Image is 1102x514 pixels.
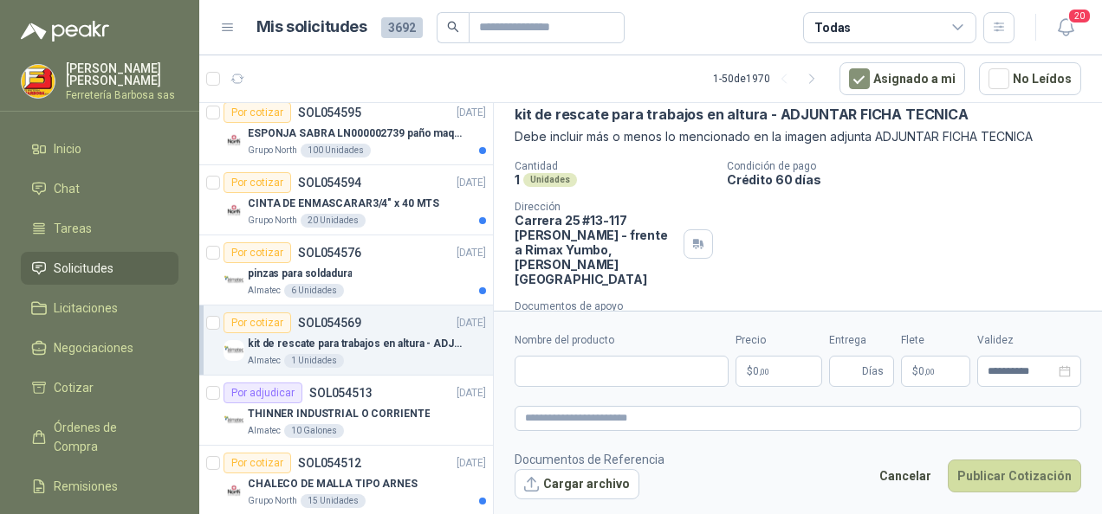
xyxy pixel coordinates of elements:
[912,366,918,376] span: $
[248,214,297,228] p: Grupo North
[248,125,463,142] p: ESPONJA SABRA LN000002739 paño maquina 3m 14cm x10 m
[248,476,418,492] p: CHALECO DE MALLA TIPO ARNES
[21,292,178,324] a: Licitaciones
[248,494,297,508] p: Grupo North
[298,177,361,189] p: SOL054594
[248,354,281,368] p: Almatec
[753,366,769,376] span: 0
[515,450,664,469] p: Documentos de Referencia
[21,411,178,463] a: Órdenes de Compra
[515,160,713,172] p: Cantidad
[21,172,178,205] a: Chat
[829,332,894,349] label: Entrega
[248,406,430,422] p: THINNER INDUSTRIAL O CORRIENTE
[199,95,493,165] a: Por cotizarSOL054595[DATE] Company LogoESPONJA SABRA LN000002739 paño maquina 3m 14cm x10 mGrupo ...
[515,300,1095,312] p: Documentos de apoyo
[224,382,302,403] div: Por adjudicar
[1067,8,1092,24] span: 20
[298,317,361,329] p: SOL054569
[54,477,118,496] span: Remisiones
[54,179,80,198] span: Chat
[457,385,486,402] p: [DATE]
[523,173,577,187] div: Unidades
[713,65,826,93] div: 1 - 50 de 1970
[457,455,486,472] p: [DATE]
[224,102,291,123] div: Por cotizar
[199,235,493,305] a: Por cotizarSOL054576[DATE] Company Logopinzas para soldaduraAlmatec6 Unidades
[224,172,291,193] div: Por cotizar
[21,212,178,245] a: Tareas
[977,332,1081,349] label: Validez
[814,18,851,37] div: Todas
[736,332,822,349] label: Precio
[298,457,361,469] p: SOL054512
[199,165,493,235] a: Por cotizarSOL054594[DATE] Company LogoCINTA DE ENMASCARAR3/4" x 40 MTSGrupo North20 Unidades
[515,469,639,500] button: Cargar archivo
[301,214,366,228] div: 20 Unidades
[515,106,969,124] p: kit de rescate para trabajos en altura - ADJUNTAR FICHA TECNICA
[224,453,291,473] div: Por cotizar
[759,367,769,376] span: ,00
[284,354,344,368] div: 1 Unidades
[21,21,109,42] img: Logo peakr
[727,160,1095,172] p: Condición de pago
[248,196,439,212] p: CINTA DE ENMASCARAR3/4" x 40 MTS
[309,387,373,399] p: SOL054513
[457,175,486,191] p: [DATE]
[224,312,291,333] div: Por cotizar
[948,459,1081,492] button: Publicar Cotización
[54,299,118,318] span: Licitaciones
[54,259,113,278] span: Solicitudes
[839,62,965,95] button: Asignado a mi
[54,418,162,456] span: Órdenes de Compra
[284,424,344,438] div: 10 Galones
[918,366,935,376] span: 0
[199,305,493,376] a: Por cotizarSOL054569[DATE] Company Logokit de rescate para trabajos en altura - ADJUNTAR FICHA TE...
[54,219,92,238] span: Tareas
[248,284,281,298] p: Almatec
[66,90,178,100] p: Ferretería Barbosa sas
[862,357,884,386] span: Días
[248,266,352,282] p: pinzas para soldadura
[457,105,486,121] p: [DATE]
[979,62,1081,95] button: No Leídos
[924,367,935,376] span: ,00
[515,127,1081,146] p: Debe incluir más o menos lo mencionado en la imagen adjunta ADJUNTAR FICHA TECNICA
[457,315,486,331] p: [DATE]
[22,65,55,98] img: Company Logo
[248,336,463,352] p: kit de rescate para trabajos en altura - ADJUNTAR FICHA TECNICA
[901,332,970,349] label: Flete
[199,376,493,446] a: Por adjudicarSOL054513[DATE] Company LogoTHINNER INDUSTRIAL O CORRIENTEAlmatec10 Galones
[21,252,178,285] a: Solicitudes
[381,17,423,38] span: 3692
[224,270,244,291] img: Company Logo
[727,172,1095,187] p: Crédito 60 días
[736,356,822,387] p: $0,00
[515,332,729,349] label: Nombre del producto
[54,378,94,397] span: Cotizar
[870,459,941,492] button: Cancelar
[54,139,81,158] span: Inicio
[301,144,371,157] div: 100 Unidades
[224,130,244,151] img: Company Logo
[224,200,244,221] img: Company Logo
[54,338,133,357] span: Negociaciones
[515,213,677,286] p: Carrera 25 #13-117 [PERSON_NAME] - frente a Rimax Yumbo , [PERSON_NAME][GEOGRAPHIC_DATA]
[66,62,178,87] p: [PERSON_NAME] [PERSON_NAME]
[21,331,178,364] a: Negociaciones
[21,470,178,503] a: Remisiones
[457,245,486,261] p: [DATE]
[298,247,361,259] p: SOL054576
[298,106,361,119] p: SOL054595
[901,356,970,387] p: $ 0,00
[248,144,297,157] p: Grupo North
[224,480,244,501] img: Company Logo
[21,371,178,404] a: Cotizar
[1050,12,1081,43] button: 20
[224,242,291,263] div: Por cotizar
[224,410,244,431] img: Company Logo
[515,201,677,213] p: Dirección
[256,15,367,40] h1: Mis solicitudes
[447,21,459,33] span: search
[248,424,281,438] p: Almatec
